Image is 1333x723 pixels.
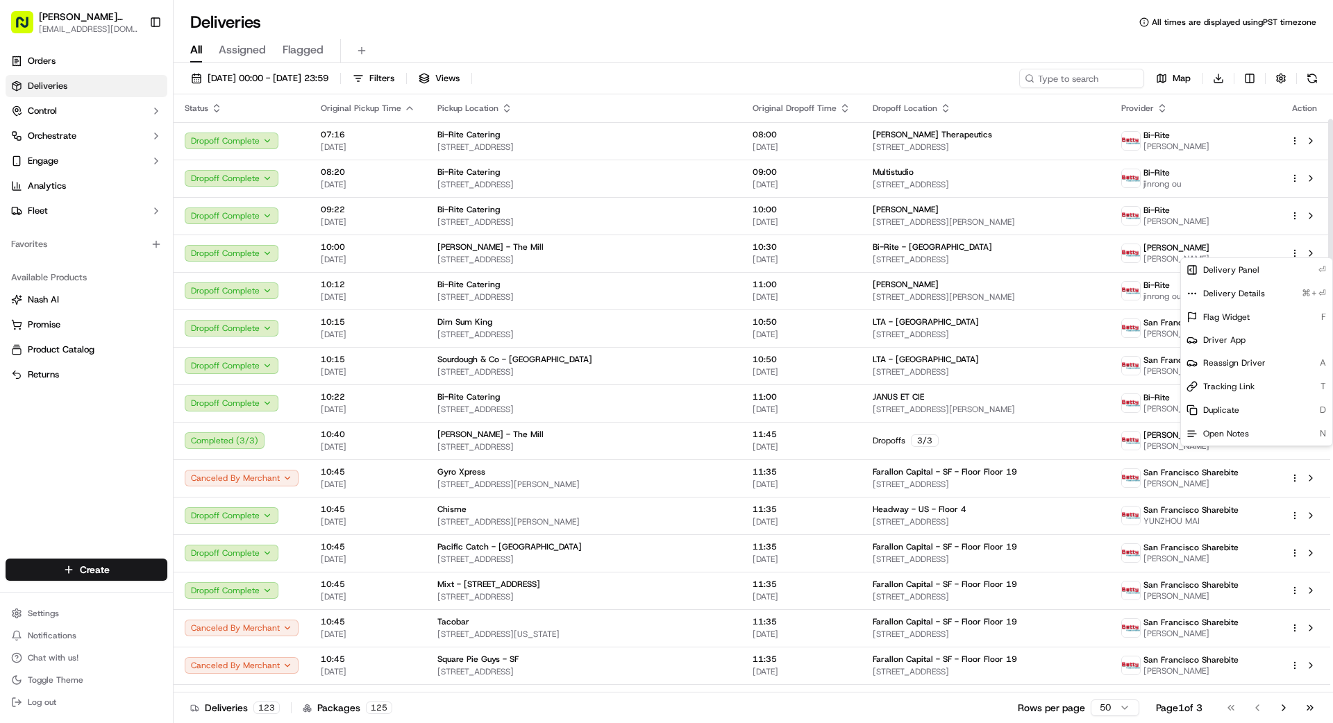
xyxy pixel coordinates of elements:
span: ⌘+⏎ [1302,287,1327,300]
span: 10:45 [321,541,415,552]
img: betty.jpg [1122,619,1140,637]
span: Product Catalog [28,343,94,356]
span: Farallon Capital - SF - Floor Floor 19 [873,616,1017,627]
span: Dropoff Location [873,103,937,114]
span: [DATE] [753,366,850,377]
span: [STREET_ADDRESS][PERSON_NAME] [873,404,1099,415]
span: [DATE] [321,591,415,602]
span: Bi-Rite [1143,167,1170,178]
span: [DATE] [753,254,850,265]
span: [STREET_ADDRESS][US_STATE] [437,629,730,640]
span: 10:45 [321,504,415,515]
span: LTA - [GEOGRAPHIC_DATA] [873,354,979,365]
span: Control [28,105,57,117]
span: [STREET_ADDRESS] [437,216,730,228]
span: Status [185,103,208,114]
span: [PERSON_NAME] [1143,253,1209,264]
span: [PERSON_NAME] Transportation [39,10,138,24]
span: [DATE] [321,516,415,527]
span: The Plant Cafe Organic [437,691,528,702]
span: San Francisco Sharebite [1143,467,1239,478]
span: 09:00 [753,167,850,178]
div: Action [1290,103,1319,114]
span: [STREET_ADDRESS] [437,179,730,190]
span: 10:45 [321,466,415,477]
span: [DATE] [321,666,415,677]
span: [STREET_ADDRESS] [437,666,730,677]
span: Delivery Panel [1203,264,1259,275]
span: [DATE] [321,554,415,565]
img: betty.jpg [1122,207,1140,225]
span: Chisme [437,504,467,515]
span: Bi-Rite Catering [437,391,500,402]
div: Available Products [6,266,167,289]
span: Engage [28,155,58,167]
span: [PERSON_NAME] [1143,328,1239,339]
span: [DATE] [321,216,415,228]
img: betty.jpg [1122,357,1140,375]
span: Views [435,72,460,85]
span: [PERSON_NAME] [1143,628,1239,639]
span: Driver App [1203,334,1246,346]
span: 10:12 [321,279,415,290]
span: 10:00 [321,241,415,253]
img: betty.jpg [1122,244,1140,262]
div: Deliveries [190,701,280,715]
span: 10:30 [753,241,850,253]
p: Rows per page [1018,701,1085,715]
span: 10:45 [321,691,415,702]
span: [STREET_ADDRESS] [437,441,730,452]
span: Original Pickup Time [321,103,401,114]
span: [PERSON_NAME] [1143,553,1239,564]
span: 10:15 [321,354,415,365]
span: Farallon Capital - SF - Floor Floor 19 [873,691,1017,702]
span: ⏎ [1318,264,1327,276]
span: [DATE] [321,479,415,490]
span: 11:35 [753,616,850,627]
span: Deliveries [28,80,67,92]
span: [PERSON_NAME] - The Mill [437,429,544,440]
span: [STREET_ADDRESS] [437,254,730,265]
span: Notifications [28,630,76,641]
span: San Francisco Sharebite [1143,617,1239,628]
span: [STREET_ADDRESS] [873,479,1099,490]
span: Pickup Location [437,103,498,114]
span: Promise [28,318,60,331]
span: [PERSON_NAME] [1143,441,1209,452]
span: [DATE] [753,554,850,565]
span: [STREET_ADDRESS] [873,666,1099,677]
span: Provider [1121,103,1154,114]
span: 10:40 [321,429,415,440]
span: Settings [28,608,59,619]
span: San Francisco Sharebite [1143,317,1239,328]
span: [PERSON_NAME] [1143,242,1209,253]
span: [PERSON_NAME] [873,279,939,290]
span: [PERSON_NAME] [1143,403,1209,414]
span: [STREET_ADDRESS] [437,366,730,377]
span: [DATE] [753,479,850,490]
span: Headway - US - Floor 4 [873,504,966,515]
span: 08:00 [753,129,850,140]
span: [DATE] [321,366,415,377]
span: San Francisco Sharebite [1143,355,1239,366]
span: 11:35 [753,466,850,477]
span: [DATE] [321,329,415,340]
img: betty.jpg [1122,544,1140,562]
span: All [190,42,202,58]
span: Duplicate [1203,405,1239,416]
span: Orchestrate [28,130,76,142]
span: 09:22 [321,204,415,215]
span: [DATE] [753,441,850,452]
span: 11:45 [753,429,850,440]
span: [STREET_ADDRESS] [873,179,1099,190]
span: Farallon Capital - SF - Floor Floor 19 [873,579,1017,590]
div: 125 [366,701,392,714]
span: San Francisco Sharebite [1143,654,1239,665]
span: [STREET_ADDRESS] [873,629,1099,640]
span: Toggle Theme [28,674,83,686]
span: 10:45 [321,616,415,627]
span: Assigned [219,42,266,58]
span: [DATE] [753,629,850,640]
span: [DATE] 00:00 - [DATE] 23:59 [208,72,328,85]
span: Flagged [283,42,324,58]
